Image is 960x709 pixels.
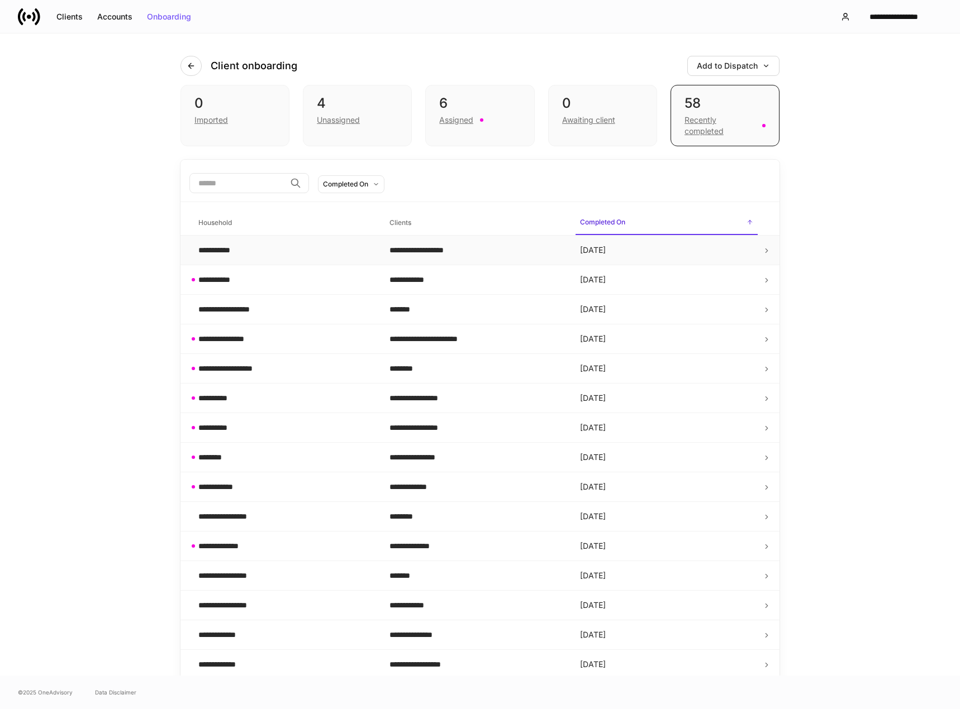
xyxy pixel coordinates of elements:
div: Accounts [97,13,132,21]
a: Data Disclaimer [95,688,136,697]
td: [DATE] [571,236,762,265]
div: 6 [439,94,520,112]
span: Household [194,212,376,234]
div: Imported [194,114,228,126]
div: 58 [685,94,766,112]
div: 6Assigned [425,85,534,146]
div: 0Imported [180,85,289,146]
div: Unassigned [317,114,360,126]
td: [DATE] [571,591,762,620]
button: Add to Dispatch [687,56,780,76]
div: Completed On [323,179,368,189]
div: 58Recently completed [671,85,780,146]
button: Accounts [90,8,140,26]
div: 4Unassigned [303,85,412,146]
td: [DATE] [571,443,762,472]
div: 0 [194,94,275,112]
div: 4 [317,94,398,112]
div: Onboarding [147,13,191,21]
h6: Household [198,217,232,228]
td: [DATE] [571,384,762,413]
td: [DATE] [571,324,762,354]
div: 0 [562,94,643,112]
h4: Client onboarding [211,59,297,73]
td: [DATE] [571,413,762,443]
div: Add to Dispatch [697,62,770,70]
button: Completed On [318,175,384,193]
button: Onboarding [140,8,198,26]
div: Clients [56,13,83,21]
button: Clients [49,8,90,26]
div: Awaiting client [562,114,615,126]
td: [DATE] [571,531,762,561]
td: [DATE] [571,265,762,295]
td: [DATE] [571,650,762,679]
td: [DATE] [571,295,762,324]
td: [DATE] [571,620,762,650]
td: [DATE] [571,472,762,502]
td: [DATE] [571,354,762,384]
h6: Clients [389,217,411,228]
span: © 2025 OneAdvisory [18,688,73,697]
td: [DATE] [571,502,762,531]
span: Completed On [576,211,758,235]
div: Assigned [439,114,473,126]
div: Recently completed [685,114,755,137]
span: Clients [385,212,567,234]
td: [DATE] [571,561,762,591]
h6: Completed On [580,217,625,227]
div: 0Awaiting client [548,85,657,146]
